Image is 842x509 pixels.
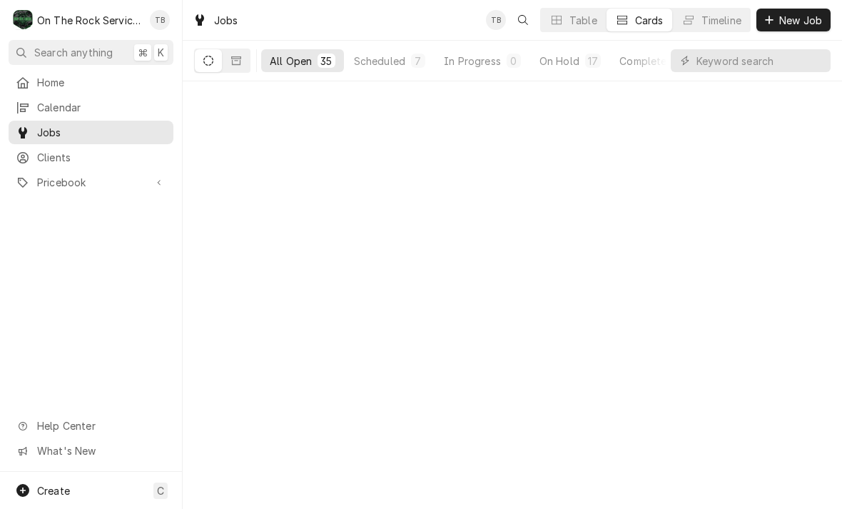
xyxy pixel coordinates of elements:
div: 17 [588,54,598,69]
span: Clients [37,150,166,165]
div: TB [486,10,506,30]
a: Go to Help Center [9,414,173,438]
span: K [158,45,164,60]
span: C [157,483,164,498]
div: O [13,10,33,30]
div: On The Rock Services's Avatar [13,10,33,30]
span: Pricebook [37,175,145,190]
div: Completed [619,54,673,69]
span: Search anything [34,45,113,60]
span: Create [37,485,70,497]
div: 0 [509,54,518,69]
div: 7 [414,54,422,69]
div: Scheduled [354,54,405,69]
span: Jobs [37,125,166,140]
button: New Job [756,9,831,31]
a: Calendar [9,96,173,119]
span: ⌘ [138,45,148,60]
a: Go to What's New [9,439,173,463]
a: Clients [9,146,173,169]
div: Todd Brady's Avatar [150,10,170,30]
span: Help Center [37,418,165,433]
div: TB [150,10,170,30]
div: Todd Brady's Avatar [486,10,506,30]
a: Home [9,71,173,94]
div: Timeline [701,13,741,28]
div: On The Rock Services [37,13,142,28]
input: Keyword search [696,49,823,72]
button: Search anything⌘K [9,40,173,65]
span: Home [37,75,166,90]
div: Cards [635,13,664,28]
a: Go to Pricebook [9,171,173,194]
a: Jobs [9,121,173,144]
div: All Open [270,54,312,69]
span: What's New [37,443,165,458]
div: On Hold [539,54,579,69]
div: In Progress [444,54,501,69]
div: 35 [320,54,332,69]
span: Calendar [37,100,166,115]
div: Table [569,13,597,28]
button: Open search [512,9,534,31]
span: New Job [776,13,825,28]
